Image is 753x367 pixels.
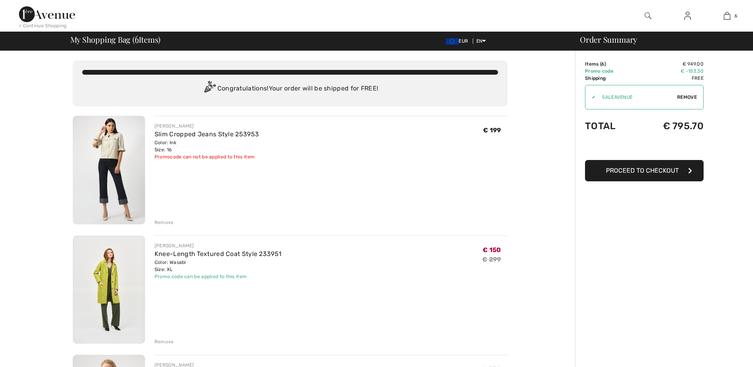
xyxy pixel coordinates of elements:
div: ✔ [585,94,596,101]
span: My Shopping Bag ( Items) [70,36,161,43]
a: 6 [708,11,746,21]
td: Free [636,75,704,82]
img: My Info [684,11,691,21]
td: € 795.70 [636,113,704,139]
span: € 150 [483,246,501,254]
img: Knee-Length Textured Coat Style 233951 [73,235,145,344]
a: Knee-Length Textured Coat Style 233951 [155,250,281,258]
span: EUR [446,38,471,44]
div: Promocode can not be applied to this item [155,153,259,160]
span: 6 [601,61,604,67]
div: Order Summary [570,36,748,43]
a: Slim Cropped Jeans Style 253953 [155,130,259,138]
div: < Continue Shopping [19,22,67,29]
div: Color: Ink Size: 16 [155,139,259,153]
td: € 949.00 [636,60,704,68]
td: Promo code [585,68,636,75]
img: Slim Cropped Jeans Style 253953 [73,116,145,224]
div: [PERSON_NAME] [155,242,281,249]
td: € -153.30 [636,68,704,75]
button: Proceed to Checkout [585,160,704,181]
img: My Bag [724,11,730,21]
span: Proceed to Checkout [606,167,679,174]
a: Sign In [678,11,697,21]
td: Items ( ) [585,60,636,68]
span: Remove [677,94,697,101]
div: Promo code can be applied to this item [155,273,281,280]
s: € 299 [482,256,501,263]
td: Shipping [585,75,636,82]
span: € 199 [483,126,501,134]
img: Euro [446,38,459,45]
span: 6 [135,34,139,44]
span: EN [476,38,486,44]
div: [PERSON_NAME] [155,122,259,130]
span: 6 [734,12,737,19]
div: Remove [155,219,174,226]
div: Remove [155,338,174,345]
img: 1ère Avenue [19,6,75,22]
div: Congratulations! Your order will be shipped for FREE! [82,81,498,97]
iframe: PayPal [585,139,704,157]
td: Total [585,113,636,139]
div: Color: Wasabi Size: XL [155,259,281,273]
img: Congratulation2.svg [202,81,217,97]
input: Promo code [596,85,677,109]
img: search the website [645,11,651,21]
